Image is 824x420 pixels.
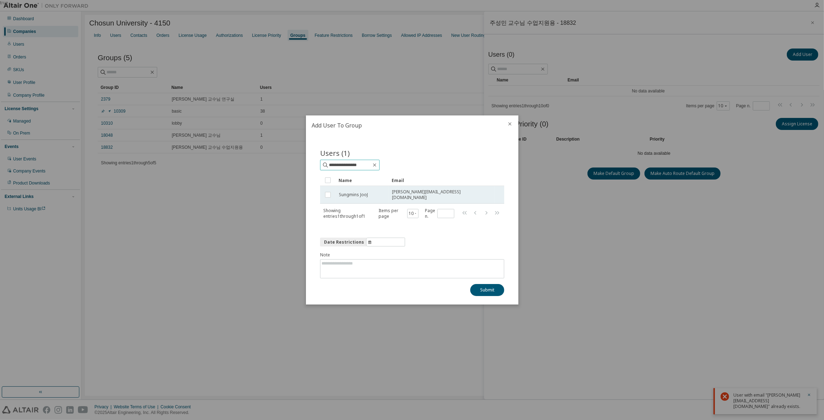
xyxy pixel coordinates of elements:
span: Items per page [379,208,419,219]
button: Submit [470,284,504,296]
span: Showing entries 1 through 1 of 1 [323,208,365,219]
div: Name [339,175,386,186]
span: Sungmins JooJ [339,192,368,198]
span: Date Restrictions [324,239,364,245]
span: Page n. [425,208,454,219]
h2: Add User To Group [306,115,501,135]
button: information [320,238,405,246]
span: [PERSON_NAME][EMAIL_ADDRESS][DOMAIN_NAME] [392,189,492,200]
div: Email [392,175,492,186]
button: close [507,121,513,127]
button: 10 [409,211,417,216]
span: Users (1) [320,148,350,158]
label: Note [320,252,504,258]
